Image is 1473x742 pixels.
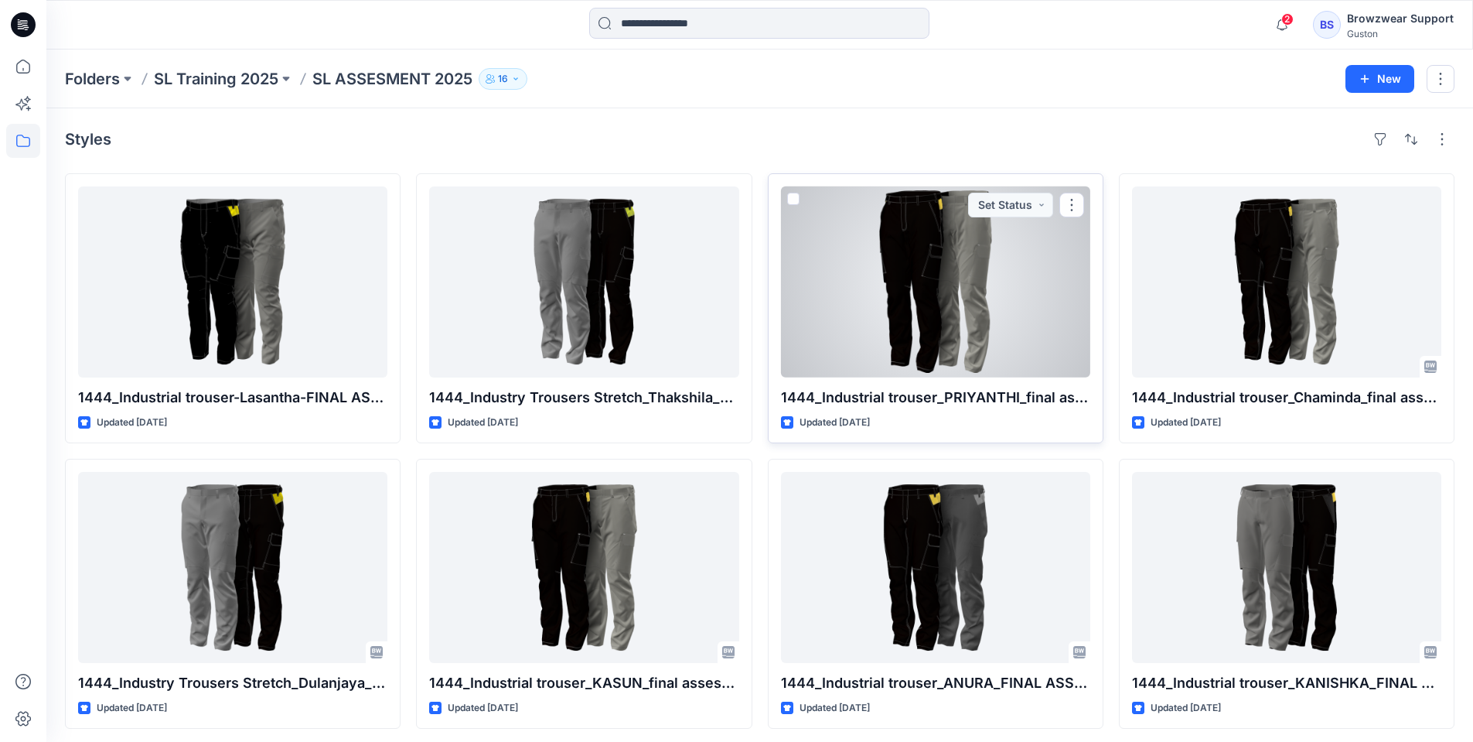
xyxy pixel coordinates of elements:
[448,415,518,431] p: Updated [DATE]
[781,387,1090,409] p: 1444_Industrial trouser_PRIYANTHI_final assessment
[1347,28,1454,39] div: Guston
[781,472,1090,663] a: 1444_Industrial trouser_ANURA_FINAL ASSIGNMENT
[800,700,870,716] p: Updated [DATE]
[429,387,738,409] p: 1444_Industry Trousers Stretch_Thakshila_Final
[781,672,1090,694] p: 1444_Industrial trouser_ANURA_FINAL ASSIGNMENT
[800,415,870,431] p: Updated [DATE]
[1151,700,1221,716] p: Updated [DATE]
[1132,186,1441,378] a: 1444_Industrial trouser_Chaminda_final assessment
[479,68,527,90] button: 16
[78,672,387,694] p: 1444_Industry Trousers Stretch_Dulanjaya_Final
[1151,415,1221,431] p: Updated [DATE]
[65,130,111,149] h4: Styles
[1132,387,1441,409] p: 1444_Industrial trouser_Chaminda_final assessment
[1345,65,1414,93] button: New
[1281,13,1294,26] span: 2
[498,70,508,87] p: 16
[97,415,167,431] p: Updated [DATE]
[78,387,387,409] p: 1444_Industrial trouser-Lasantha-FINAL ASSINGMENT
[1313,11,1341,39] div: BS
[1347,9,1454,28] div: Browzwear Support
[78,186,387,378] a: 1444_Industrial trouser-Lasantha-FINAL ASSINGMENT
[1132,672,1441,694] p: 1444_Industrial trouser_KANISHKA_FINAL ASSIGNMENT
[1132,472,1441,663] a: 1444_Industrial trouser_KANISHKA_FINAL ASSIGNMENT
[781,186,1090,378] a: 1444_Industrial trouser_PRIYANTHI_final assessment
[97,700,167,716] p: Updated [DATE]
[429,672,738,694] p: 1444_Industrial trouser_KASUN_final assessment
[154,68,278,90] a: SL Training 2025
[429,186,738,378] a: 1444_Industry Trousers Stretch_Thakshila_Final
[429,472,738,663] a: 1444_Industrial trouser_KASUN_final assessment
[312,68,472,90] p: SL ASSESMENT 2025
[448,700,518,716] p: Updated [DATE]
[78,472,387,663] a: 1444_Industry Trousers Stretch_Dulanjaya_Final
[65,68,120,90] a: Folders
